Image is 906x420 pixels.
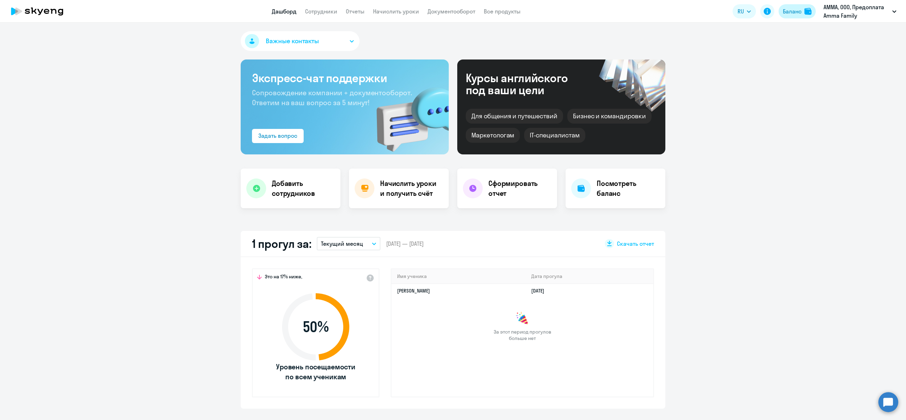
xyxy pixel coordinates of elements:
[617,240,654,248] span: Скачать отчет
[466,72,587,96] div: Курсы английского под ваши цели
[346,8,365,15] a: Отчеты
[428,8,475,15] a: Документооборот
[305,8,337,15] a: Сотрудники
[366,75,449,154] img: bg-img
[265,273,302,282] span: Это на 17% ниже,
[779,4,816,18] button: Балансbalance
[804,8,812,15] img: balance
[597,178,660,198] h4: Посмотреть баланс
[783,7,802,16] div: Баланс
[488,178,551,198] h4: Сформировать отчет
[321,239,363,248] p: Текущий месяц
[526,269,653,284] th: Дата прогула
[824,3,889,20] p: АММА, ООО, Предоплата Amma Family
[275,362,356,382] span: Уровень посещаемости по всем ученикам
[493,329,552,341] span: За этот период прогулов больше нет
[317,237,380,250] button: Текущий месяц
[567,109,652,124] div: Бизнес и командировки
[515,312,529,326] img: congrats
[820,3,900,20] button: АММА, ООО, Предоплата Amma Family
[531,288,550,294] a: [DATE]
[386,240,424,248] span: [DATE] — [DATE]
[266,36,319,46] span: Важные контакты
[738,7,744,16] span: RU
[524,128,585,143] div: IT-специалистам
[258,131,297,140] div: Задать вопрос
[241,31,360,51] button: Важные контакты
[391,269,526,284] th: Имя ученика
[484,8,521,15] a: Все продукты
[252,71,437,85] h3: Экспресс-чат поддержки
[466,128,520,143] div: Маркетологам
[252,88,412,107] span: Сопровождение компании + документооборот. Ответим на ваш вопрос за 5 минут!
[373,8,419,15] a: Начислить уроки
[272,8,297,15] a: Дашборд
[272,178,335,198] h4: Добавить сотрудников
[252,237,311,251] h2: 1 прогул за:
[252,129,304,143] button: Задать вопрос
[380,178,442,198] h4: Начислить уроки и получить счёт
[466,109,563,124] div: Для общения и путешествий
[733,4,756,18] button: RU
[397,288,430,294] a: [PERSON_NAME]
[275,318,356,335] span: 50 %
